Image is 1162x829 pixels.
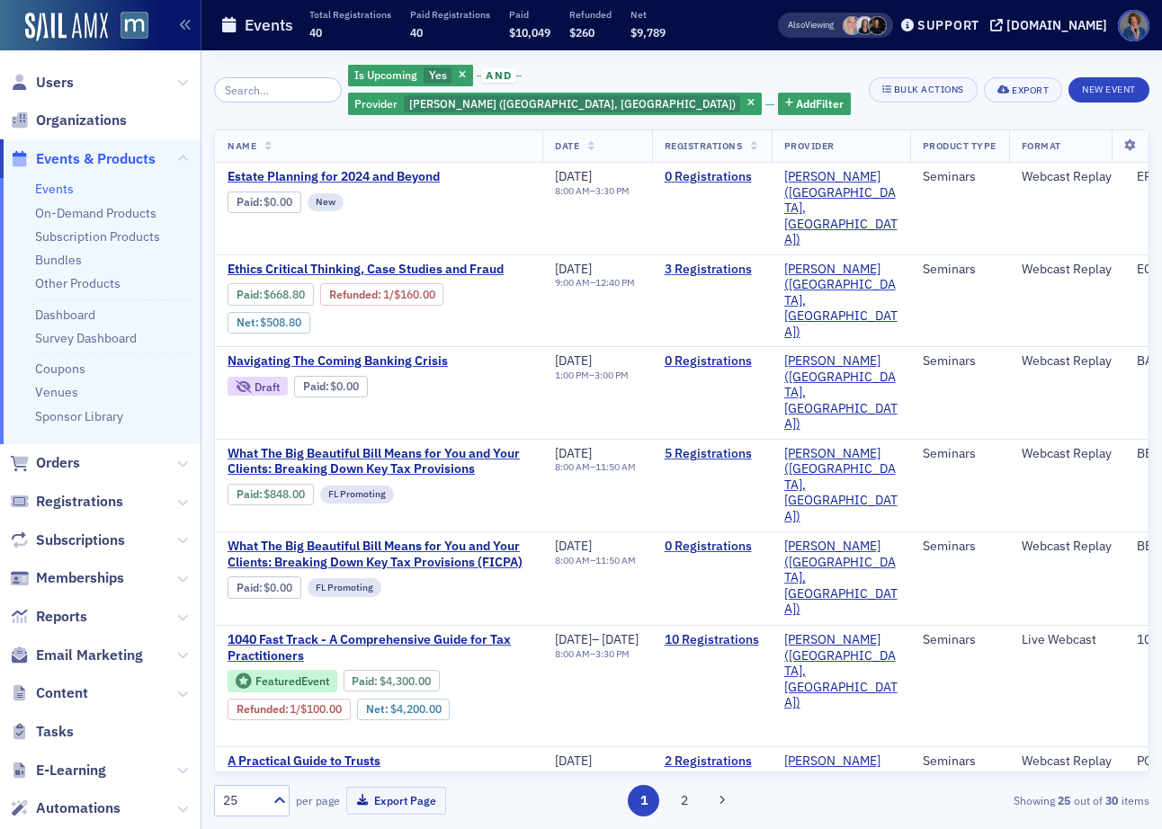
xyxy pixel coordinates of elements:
a: [PERSON_NAME] ([GEOGRAPHIC_DATA], [GEOGRAPHIC_DATA]) [784,169,898,248]
a: Orders [10,453,80,473]
span: [DATE] [555,753,592,769]
a: Venues [35,384,78,400]
button: New Event [1068,77,1149,103]
a: 0 Registrations [665,539,759,555]
div: Bulk Actions [894,85,964,94]
div: Refunded: 5 - $66880 [320,283,443,305]
div: – [555,555,636,566]
span: Registrations [665,139,743,152]
button: Bulk Actions [869,77,978,103]
div: Paid: 15 - $430000 [344,670,440,691]
a: Bundles [35,252,82,268]
span: Viewing [788,19,834,31]
time: 3:00 PM [594,369,629,381]
span: $9,789 [630,25,666,40]
span: : [329,288,383,301]
a: Paid [237,487,259,501]
span: Net : [366,702,390,716]
a: Navigating The Coming Banking Crisis [228,353,530,370]
a: Reports [10,607,87,627]
div: – [555,185,630,197]
span: Is Upcoming [354,67,417,82]
a: Content [10,683,88,703]
span: 1040 Fast Track - A Comprehensive Guide for Tax Practitioners [228,632,530,664]
a: Subscriptions [10,530,125,550]
a: View Homepage [108,12,148,42]
a: Paid [237,288,259,301]
span: [DATE] [603,631,639,647]
span: What The Big Beautiful Bill Means for You and Your Clients: Breaking Down Key Tax Provisions [228,446,530,477]
span: Add Filter [796,95,844,111]
span: Product Type [923,139,997,152]
div: Paid: 5 - $66880 [228,283,314,305]
div: – [555,648,639,660]
button: [DOMAIN_NAME] [990,19,1113,31]
time: 8:00 AM [555,769,590,781]
a: Registrations [10,492,123,512]
span: : [237,702,290,716]
input: Search… [214,77,342,103]
span: : [303,379,331,393]
a: Refunded [329,288,378,301]
span: $0.00 [264,581,293,594]
time: 1:00 PM [555,369,589,381]
a: 0 Registrations [665,353,759,370]
button: 2 [669,785,701,816]
div: Webcast Replay [1022,446,1112,462]
span: Tasks [36,722,74,742]
p: Total Registrations [309,8,391,21]
span: $848.00 [264,487,306,501]
span: Profile [1118,10,1149,41]
span: Memberships [36,568,124,588]
time: 3:30 PM [595,184,630,197]
div: Seminars [923,446,997,462]
span: E-Learning [36,761,106,780]
span: [DATE] [555,168,592,184]
span: Content [36,683,88,703]
a: Memberships [10,568,124,588]
span: Name [228,139,256,152]
span: $4,300.00 [380,674,431,688]
span: Estate Planning for 2024 and Beyond [228,169,530,185]
button: Export [984,77,1062,103]
a: [PERSON_NAME] ([GEOGRAPHIC_DATA], [GEOGRAPHIC_DATA]) [784,446,898,525]
div: Webcast Replay [1022,169,1112,185]
a: 0 Registrations [665,169,759,185]
span: : [353,674,380,688]
a: [PERSON_NAME] ([GEOGRAPHIC_DATA], [GEOGRAPHIC_DATA]) [784,539,898,618]
span: [DATE] [555,538,592,554]
a: Paid [303,379,326,393]
time: 3:30 PM [595,647,630,660]
a: SailAMX [25,13,108,41]
span: : [237,487,264,501]
div: Refunded: 15 - $430000 [228,699,351,720]
button: 1 [628,785,659,816]
div: Seminars [923,169,997,185]
span: [PERSON_NAME] ([GEOGRAPHIC_DATA], [GEOGRAPHIC_DATA]) [409,96,736,111]
a: E-Learning [10,761,106,780]
span: $0.00 [264,195,293,209]
div: – [555,370,629,381]
img: SailAMX [121,12,148,40]
a: Paid [353,674,375,688]
div: Werner-Rocca (Flourtown, PA) [348,93,762,115]
h1: Events [245,14,293,36]
a: Tasks [10,722,74,742]
a: Ethics Critical Thinking, Case Studies and Fraud [228,262,530,278]
div: Paid: 0 - $0 [294,376,368,397]
a: Users [10,73,74,93]
div: – [555,632,639,648]
div: Paid: 0 - $0 [228,576,301,598]
a: Organizations [10,111,127,130]
span: Organizations [36,111,127,130]
div: Webcast Replay [1022,353,1112,370]
time: 8:00 AM [555,647,590,660]
div: Support [917,17,979,33]
div: Showing out of items [850,792,1149,808]
div: Net: $420000 [357,699,450,720]
span: $0.00 [331,379,360,393]
a: A Practical Guide to Trusts [228,753,530,770]
span: Werner-Rocca (Flourtown, PA) [784,353,898,432]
